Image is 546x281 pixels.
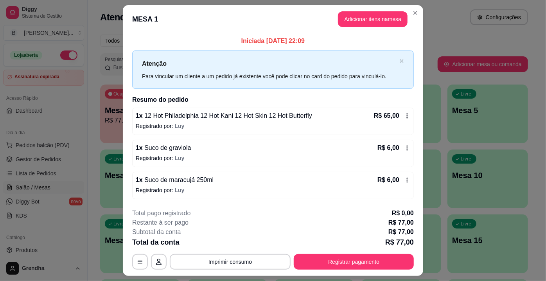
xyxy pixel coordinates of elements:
button: Registrar pagamento [294,254,414,270]
span: Luy [175,155,185,161]
p: R$ 6,00 [377,175,399,185]
p: Total da conta [132,237,180,248]
span: Suco de graviola [143,144,191,151]
p: R$ 77,00 [388,218,414,227]
p: R$ 77,00 [388,227,414,237]
p: Registrado por: [136,122,410,130]
p: Total pago registrado [132,209,190,218]
span: close [399,59,404,63]
p: R$ 0,00 [392,209,414,218]
div: Para vincular um cliente a um pedido já existente você pode clicar no card do pedido para vinculá... [142,72,396,81]
p: R$ 65,00 [374,111,399,121]
button: close [399,59,404,64]
p: Restante à ser pago [132,218,189,227]
button: Close [409,7,422,19]
h2: Resumo do pedido [132,95,414,104]
p: 1 x [136,175,214,185]
button: Adicionar itens namesa [338,11,408,27]
p: Registrado por: [136,154,410,162]
span: 12 Hot Philadelphia 12 Hot Kani 12 Hot Skin 12 Hot Butterfly [143,112,312,119]
p: Atenção [142,59,396,68]
span: Suco de maracujá 250ml [143,177,214,183]
p: 1 x [136,143,191,153]
button: Imprimir consumo [170,254,291,270]
p: R$ 6,00 [377,143,399,153]
p: Subtotal da conta [132,227,181,237]
p: Iniciada [DATE] 22:09 [132,36,414,46]
span: Luy [175,123,185,129]
header: MESA 1 [123,5,423,33]
p: R$ 77,00 [385,237,414,248]
p: 1 x [136,111,312,121]
p: Registrado por: [136,186,410,194]
span: Luy [175,187,185,193]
